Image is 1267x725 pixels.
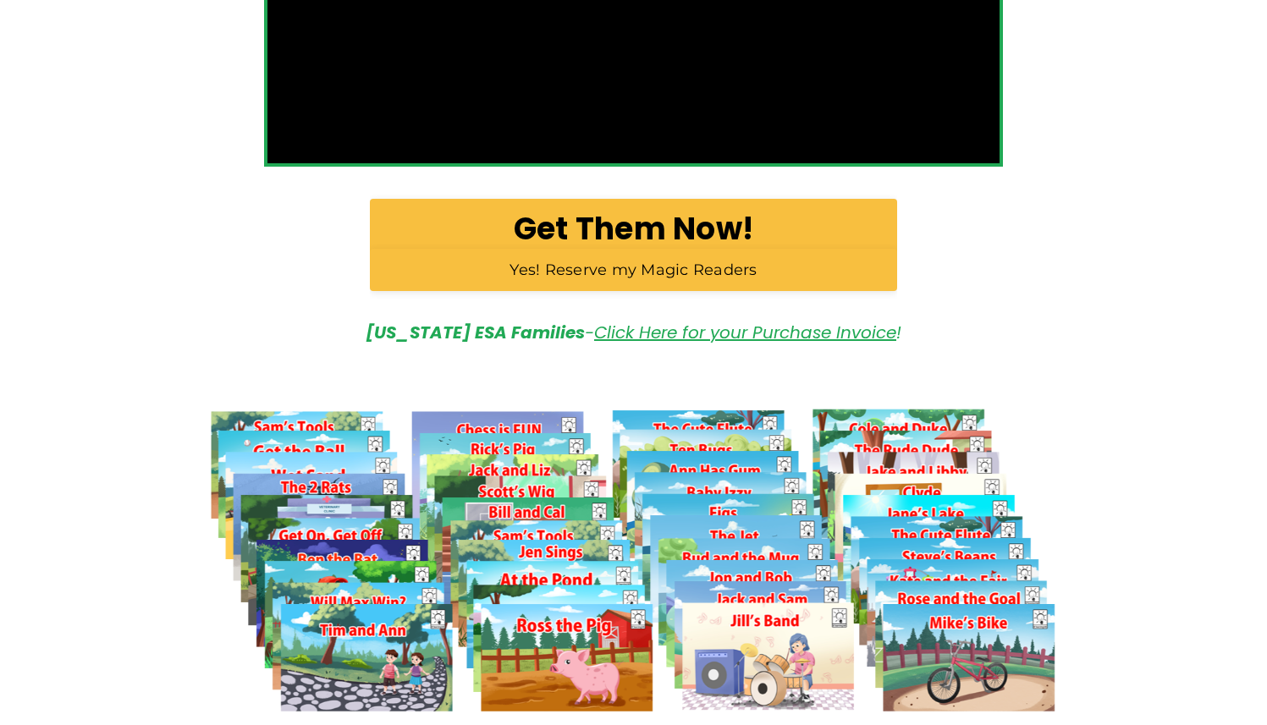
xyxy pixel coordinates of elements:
[370,249,898,291] a: Yes! Reserve my Magic Readers
[366,321,901,344] em: - !
[366,321,585,344] strong: [US_STATE] ESA Families
[510,261,757,279] span: Yes! Reserve my Magic Readers
[370,199,898,266] a: Get Them Now!
[514,207,753,250] b: Get Them Now!
[594,321,896,344] a: Click Here for your Purchase Invoice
